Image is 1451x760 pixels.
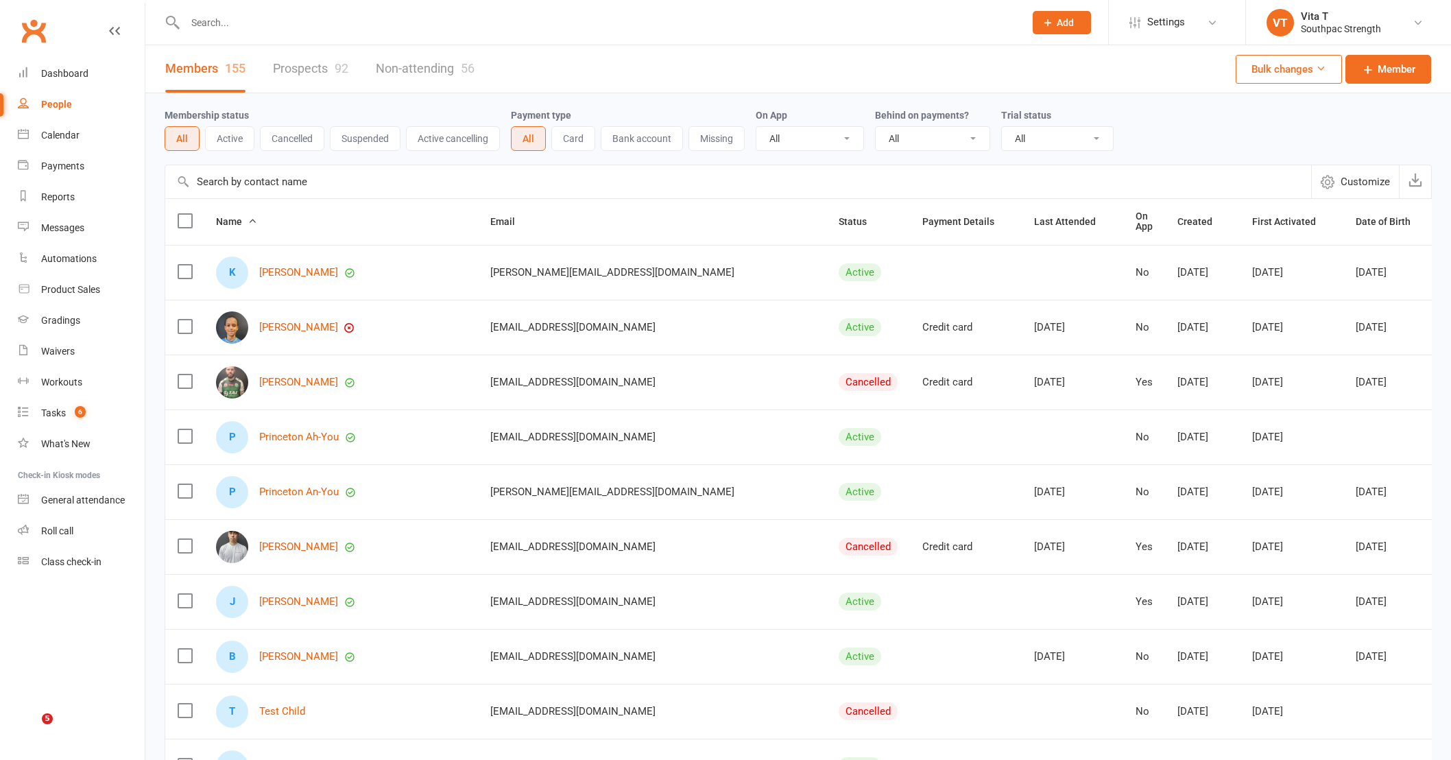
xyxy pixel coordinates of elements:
[1034,486,1111,498] div: [DATE]
[41,284,100,295] div: Product Sales
[165,126,200,151] button: All
[688,126,745,151] button: Missing
[839,483,881,501] div: Active
[18,151,145,182] a: Payments
[273,45,348,93] a: Prospects92
[41,438,91,449] div: What's New
[41,377,82,388] div: Workouts
[1057,17,1074,28] span: Add
[839,428,881,446] div: Active
[1136,377,1153,388] div: Yes
[922,213,1009,230] button: Payment Details
[41,495,125,506] div: General attendance
[1136,322,1153,333] div: No
[259,541,338,553] a: [PERSON_NAME]
[1301,10,1381,23] div: Vita T
[165,45,245,93] a: Members155
[1356,541,1426,553] div: [DATE]
[1034,216,1111,227] span: Last Attended
[839,263,881,281] div: Active
[756,110,787,121] label: On App
[259,377,338,388] a: [PERSON_NAME]
[1252,541,1331,553] div: [DATE]
[216,257,248,289] div: Krystall
[839,702,898,720] div: Cancelled
[490,479,734,505] span: [PERSON_NAME][EMAIL_ADDRESS][DOMAIN_NAME]
[1356,486,1426,498] div: [DATE]
[1034,213,1111,230] button: Last Attended
[1177,596,1227,608] div: [DATE]
[1033,11,1091,34] button: Add
[259,651,338,663] a: [PERSON_NAME]
[1252,216,1331,227] span: First Activated
[18,120,145,151] a: Calendar
[18,244,145,274] a: Automations
[1252,596,1331,608] div: [DATE]
[41,253,97,264] div: Automations
[18,516,145,547] a: Roll call
[1356,377,1426,388] div: [DATE]
[330,126,400,151] button: Suspended
[875,110,969,121] label: Behind on payments?
[376,45,475,93] a: Non-attending56
[41,68,88,79] div: Dashboard
[18,213,145,244] a: Messages
[165,165,1311,198] input: Search by contact name
[490,314,656,340] span: [EMAIL_ADDRESS][DOMAIN_NAME]
[225,61,245,75] div: 155
[16,14,51,48] a: Clubworx
[839,373,898,391] div: Cancelled
[922,216,1009,227] span: Payment Details
[1177,216,1227,227] span: Created
[1177,486,1227,498] div: [DATE]
[41,222,84,233] div: Messages
[1034,541,1111,553] div: [DATE]
[922,377,1009,388] div: Credit card
[839,318,881,336] div: Active
[1136,651,1153,663] div: No
[165,110,249,121] label: Membership status
[181,13,1015,32] input: Search...
[259,267,338,278] a: [PERSON_NAME]
[216,311,248,344] img: Elijah
[216,366,248,399] img: Riley
[1378,61,1415,78] span: Member
[406,126,500,151] button: Active cancelling
[216,586,248,618] div: Jasmine
[41,556,101,567] div: Class check-in
[511,110,571,121] label: Payment type
[18,89,145,120] a: People
[839,213,882,230] button: Status
[839,593,881,610] div: Active
[216,213,257,230] button: Name
[75,406,86,418] span: 6
[1345,55,1431,84] a: Member
[1356,267,1426,278] div: [DATE]
[18,367,145,398] a: Workouts
[1001,110,1051,121] label: Trial status
[41,99,72,110] div: People
[1252,267,1331,278] div: [DATE]
[259,486,339,498] a: Princeton An-You
[216,421,248,453] div: Princeton
[1356,213,1426,230] button: Date of Birth
[14,713,47,746] iframe: Intercom live chat
[1034,377,1111,388] div: [DATE]
[839,216,882,227] span: Status
[216,476,248,508] div: Princeton
[1252,651,1331,663] div: [DATE]
[1252,431,1331,443] div: [DATE]
[1177,213,1227,230] button: Created
[42,713,53,724] span: 5
[18,274,145,305] a: Product Sales
[41,346,75,357] div: Waivers
[1034,651,1111,663] div: [DATE]
[1252,377,1331,388] div: [DATE]
[1147,7,1185,38] span: Settings
[1311,165,1399,198] button: Customize
[1177,651,1227,663] div: [DATE]
[260,126,324,151] button: Cancelled
[490,643,656,669] span: [EMAIL_ADDRESS][DOMAIN_NAME]
[1177,267,1227,278] div: [DATE]
[1356,216,1426,227] span: Date of Birth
